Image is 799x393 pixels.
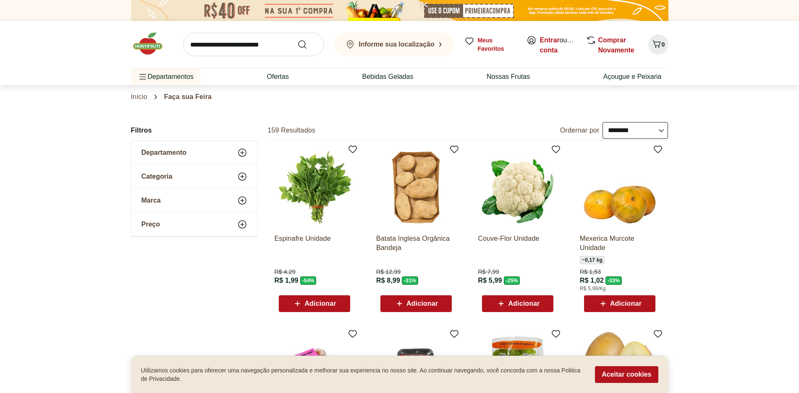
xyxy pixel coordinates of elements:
span: Faça sua Feira [164,93,212,101]
span: R$ 12,99 [376,268,401,276]
span: Departamento [141,148,187,157]
input: search [183,33,324,56]
label: Ordernar por [560,126,600,135]
span: R$ 1,02 [580,276,604,285]
span: - 54 % [300,276,317,285]
span: R$ 8,99 [376,276,400,285]
img: Espinafre Unidade [275,148,354,227]
span: ~ 0,17 kg [580,256,605,264]
span: - 25 % [504,276,520,285]
a: Comprar Novamente [598,36,634,54]
span: Marca [141,196,161,205]
img: Batata Inglesa Orgânica Bandeja [376,148,456,227]
h2: 159 Resultados [268,126,315,135]
span: Meus Favoritos [478,36,516,53]
a: Espinafre Unidade [275,234,354,252]
p: Utilizamos cookies para oferecer uma navegação personalizada e melhorar sua experiencia no nosso ... [141,366,585,383]
span: - 31 % [402,276,418,285]
button: Carrinho [648,34,668,55]
a: Bebidas Geladas [362,72,414,82]
a: Açougue e Peixaria [603,72,662,82]
span: ou [540,35,577,55]
span: Adicionar [406,300,438,307]
b: Informe sua localização [359,41,435,48]
a: Meus Favoritos [464,36,516,53]
span: R$ 7,99 [478,268,499,276]
a: Batata Inglesa Orgânica Bandeja [376,234,456,252]
span: Preço [141,220,160,229]
button: Menu [138,67,148,87]
button: Adicionar [584,295,655,312]
img: Mexerica Murcote Unidade [580,148,660,227]
a: Ofertas [267,72,288,82]
img: Hortifruti [131,31,173,56]
button: Aceitar cookies [595,366,658,383]
a: Início [131,93,147,101]
button: Adicionar [279,295,350,312]
span: Adicionar [508,300,540,307]
span: Adicionar [610,300,642,307]
button: Preço [131,213,257,236]
button: Submit Search [297,39,317,49]
span: Departamentos [138,67,194,87]
h2: Filtros [131,122,258,139]
button: Marca [131,189,257,212]
span: Categoria [141,172,173,181]
button: Adicionar [482,295,553,312]
span: R$ 5,99/Kg [580,285,606,292]
button: Categoria [131,165,257,188]
span: - 33 % [605,276,622,285]
a: Mexerica Murcote Unidade [580,234,660,252]
span: R$ 5,99 [478,276,502,285]
a: Couve-Flor Unidade [478,234,558,252]
a: Nossas Frutas [487,72,530,82]
button: Departamento [131,141,257,164]
span: Adicionar [304,300,336,307]
span: R$ 1,53 [580,268,601,276]
img: Couve-Flor Unidade [478,148,558,227]
span: R$ 1,99 [275,276,299,285]
button: Adicionar [380,295,452,312]
span: 0 [662,41,665,48]
span: R$ 4,29 [275,268,296,276]
button: Informe sua localização [334,33,454,56]
a: Entrar [540,36,560,44]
